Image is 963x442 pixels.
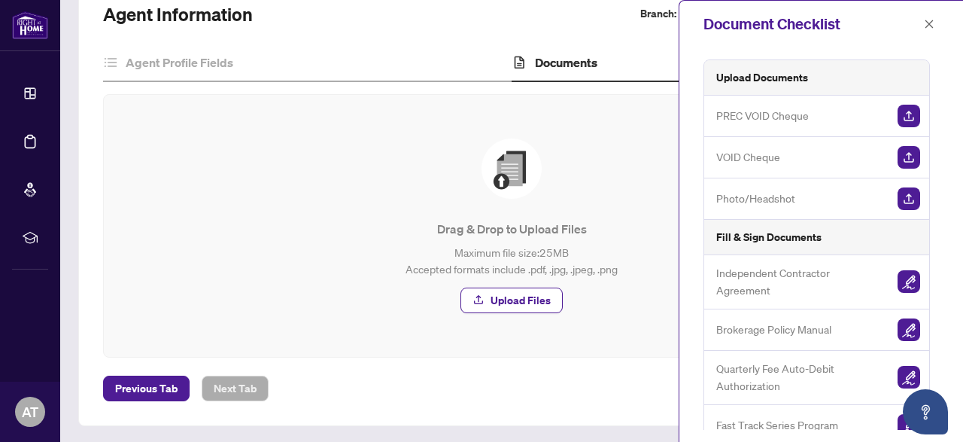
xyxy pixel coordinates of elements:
h5: Fill & Sign Documents [716,229,822,245]
button: Open asap [903,389,948,434]
span: Independent Contractor Agreement [716,264,886,300]
button: Upload Files [460,288,563,313]
span: Fast Track Series Program [716,416,838,434]
img: Sign Document [898,366,920,389]
p: Drag & Drop to Upload Files [134,220,889,238]
span: VOID Cheque [716,148,780,166]
img: Upload Document [898,105,920,127]
span: PREC VOID Cheque [716,107,809,124]
span: File UploadDrag & Drop to Upload FilesMaximum file size:25MBAccepted formats include .pdf, .jpg, ... [122,113,901,339]
img: Upload Document [898,146,920,169]
img: Upload Document [898,187,920,210]
h4: Agent Profile Fields [126,53,233,72]
img: Sign Document [898,270,920,293]
img: Sign Document [898,414,920,437]
span: Photo/Headshot [716,190,795,207]
h4: Documents [535,53,597,72]
img: logo [12,11,48,39]
h2: Agent Information [103,2,253,26]
img: Sign Document [898,319,920,341]
span: Upload Files [491,288,551,312]
label: Branch: [640,5,676,23]
button: Next Tab [202,376,269,401]
p: Maximum file size: 25 MB Accepted formats include .pdf, .jpg, .jpeg, .png [134,244,889,277]
div: Document Checklist [703,13,919,35]
span: Previous Tab [115,376,178,401]
span: Quarterly Fee Auto-Debit Authorization [716,360,886,395]
span: Brokerage Policy Manual [716,321,831,338]
span: AT [22,401,38,422]
img: File Upload [481,139,542,199]
span: close [924,19,934,29]
h5: Upload Documents [716,69,808,86]
button: Previous Tab [103,376,190,401]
